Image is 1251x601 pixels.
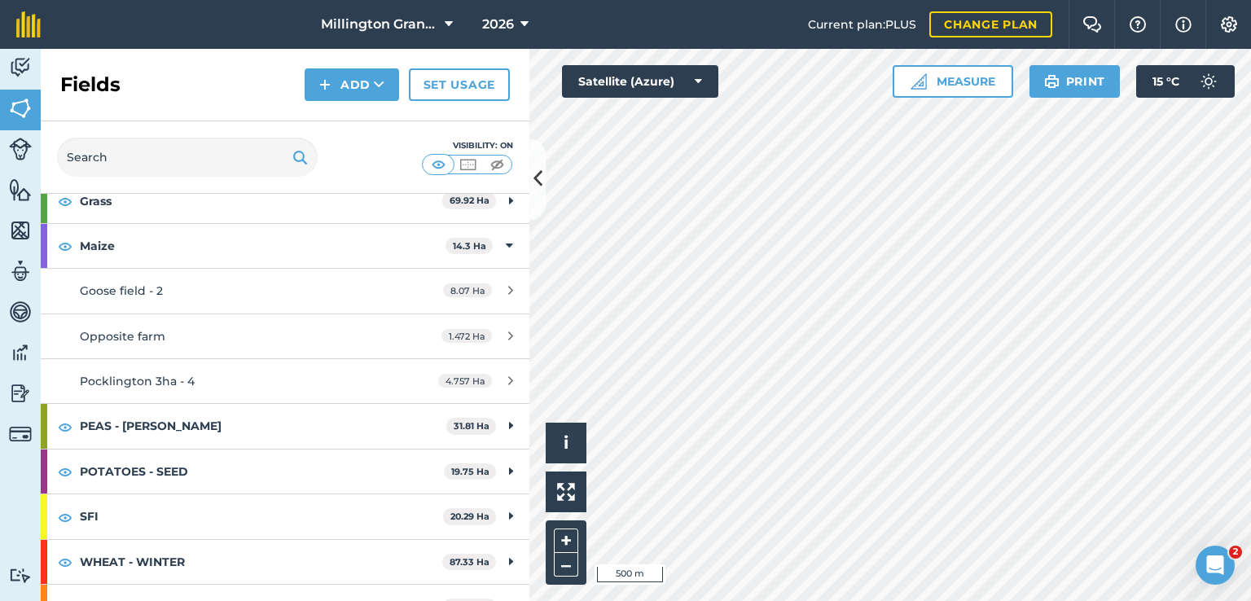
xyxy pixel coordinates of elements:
button: + [554,529,578,553]
div: Visibility: On [422,139,513,152]
img: svg+xml;base64,PHN2ZyB4bWxucz0iaHR0cDovL3d3dy53My5vcmcvMjAwMC9zdmciIHdpZHRoPSIxOCIgaGVpZ2h0PSIyNC... [58,507,72,527]
strong: 87.33 Ha [450,556,489,568]
img: svg+xml;base64,PD94bWwgdmVyc2lvbj0iMS4wIiBlbmNvZGluZz0idXRmLTgiPz4KPCEtLSBHZW5lcmF0b3I6IEFkb2JlIE... [1192,65,1225,98]
span: 8.07 Ha [443,283,492,297]
img: A question mark icon [1128,16,1148,33]
div: POTATOES - SEED19.75 Ha [41,450,529,494]
a: Change plan [929,11,1052,37]
img: svg+xml;base64,PHN2ZyB4bWxucz0iaHR0cDovL3d3dy53My5vcmcvMjAwMC9zdmciIHdpZHRoPSIxOCIgaGVpZ2h0PSIyNC... [58,552,72,572]
a: Goose field - 28.07 Ha [41,269,529,313]
img: Two speech bubbles overlapping with the left bubble in the forefront [1082,16,1102,33]
img: svg+xml;base64,PHN2ZyB4bWxucz0iaHR0cDovL3d3dy53My5vcmcvMjAwMC9zdmciIHdpZHRoPSIxNyIgaGVpZ2h0PSIxNy... [1175,15,1192,34]
img: svg+xml;base64,PHN2ZyB4bWxucz0iaHR0cDovL3d3dy53My5vcmcvMjAwMC9zdmciIHdpZHRoPSIxOCIgaGVpZ2h0PSIyNC... [58,462,72,481]
span: Current plan : PLUS [808,15,916,33]
button: – [554,553,578,577]
iframe: Intercom live chat [1196,546,1235,585]
img: svg+xml;base64,PHN2ZyB4bWxucz0iaHR0cDovL3d3dy53My5vcmcvMjAwMC9zdmciIHdpZHRoPSI1MCIgaGVpZ2h0PSI0MC... [487,156,507,173]
img: svg+xml;base64,PHN2ZyB4bWxucz0iaHR0cDovL3d3dy53My5vcmcvMjAwMC9zdmciIHdpZHRoPSI1MCIgaGVpZ2h0PSI0MC... [428,156,449,173]
img: svg+xml;base64,PD94bWwgdmVyc2lvbj0iMS4wIiBlbmNvZGluZz0idXRmLTgiPz4KPCEtLSBHZW5lcmF0b3I6IEFkb2JlIE... [9,568,32,583]
strong: 31.81 Ha [454,420,489,432]
span: 1.472 Ha [441,329,492,343]
img: svg+xml;base64,PHN2ZyB4bWxucz0iaHR0cDovL3d3dy53My5vcmcvMjAwMC9zdmciIHdpZHRoPSIxOCIgaGVpZ2h0PSIyNC... [58,236,72,256]
img: svg+xml;base64,PHN2ZyB4bWxucz0iaHR0cDovL3d3dy53My5vcmcvMjAwMC9zdmciIHdpZHRoPSI1NiIgaGVpZ2h0PSI2MC... [9,218,32,243]
span: 4.757 Ha [438,374,492,388]
a: Pocklington 3ha - 44.757 Ha [41,359,529,403]
img: Four arrows, one pointing top left, one top right, one bottom right and the last bottom left [557,483,575,501]
img: svg+xml;base64,PD94bWwgdmVyc2lvbj0iMS4wIiBlbmNvZGluZz0idXRmLTgiPz4KPCEtLSBHZW5lcmF0b3I6IEFkb2JlIE... [9,423,32,445]
button: i [546,423,586,463]
img: svg+xml;base64,PD94bWwgdmVyc2lvbj0iMS4wIiBlbmNvZGluZz0idXRmLTgiPz4KPCEtLSBHZW5lcmF0b3I6IEFkb2JlIE... [9,259,32,283]
strong: POTATOES - SEED [80,450,444,494]
img: svg+xml;base64,PHN2ZyB4bWxucz0iaHR0cDovL3d3dy53My5vcmcvMjAwMC9zdmciIHdpZHRoPSI1MCIgaGVpZ2h0PSI0MC... [458,156,478,173]
img: svg+xml;base64,PD94bWwgdmVyc2lvbj0iMS4wIiBlbmNvZGluZz0idXRmLTgiPz4KPCEtLSBHZW5lcmF0b3I6IEFkb2JlIE... [9,340,32,365]
img: Ruler icon [911,73,927,90]
img: svg+xml;base64,PHN2ZyB4bWxucz0iaHR0cDovL3d3dy53My5vcmcvMjAwMC9zdmciIHdpZHRoPSIxOCIgaGVpZ2h0PSIyNC... [58,417,72,436]
img: svg+xml;base64,PHN2ZyB4bWxucz0iaHR0cDovL3d3dy53My5vcmcvMjAwMC9zdmciIHdpZHRoPSIxNCIgaGVpZ2h0PSIyNC... [319,75,331,94]
img: svg+xml;base64,PHN2ZyB4bWxucz0iaHR0cDovL3d3dy53My5vcmcvMjAwMC9zdmciIHdpZHRoPSIxOSIgaGVpZ2h0PSIyNC... [1044,72,1060,91]
span: Millington Grange [321,15,438,34]
strong: WHEAT - WINTER [80,540,442,584]
img: svg+xml;base64,PD94bWwgdmVyc2lvbj0iMS4wIiBlbmNvZGluZz0idXRmLTgiPz4KPCEtLSBHZW5lcmF0b3I6IEFkb2JlIE... [9,55,32,80]
img: svg+xml;base64,PD94bWwgdmVyc2lvbj0iMS4wIiBlbmNvZGluZz0idXRmLTgiPz4KPCEtLSBHZW5lcmF0b3I6IEFkb2JlIE... [9,138,32,160]
a: Set usage [409,68,510,101]
span: Pocklington 3ha - 4 [80,374,195,388]
span: 2026 [482,15,514,34]
div: SFI20.29 Ha [41,494,529,538]
img: fieldmargin Logo [16,11,41,37]
div: Grass69.92 Ha [41,179,529,223]
strong: Grass [80,179,442,223]
button: 15 °C [1136,65,1235,98]
button: Measure [893,65,1013,98]
h2: Fields [60,72,121,98]
span: Opposite farm [80,329,165,344]
div: WHEAT - WINTER87.33 Ha [41,540,529,584]
button: Print [1029,65,1121,98]
img: svg+xml;base64,PHN2ZyB4bWxucz0iaHR0cDovL3d3dy53My5vcmcvMjAwMC9zdmciIHdpZHRoPSIxOCIgaGVpZ2h0PSIyNC... [58,191,72,211]
strong: 14.3 Ha [453,240,486,252]
span: 15 ° C [1152,65,1179,98]
div: PEAS - [PERSON_NAME]31.81 Ha [41,404,529,448]
strong: SFI [80,494,443,538]
img: svg+xml;base64,PD94bWwgdmVyc2lvbj0iMS4wIiBlbmNvZGluZz0idXRmLTgiPz4KPCEtLSBHZW5lcmF0b3I6IEFkb2JlIE... [9,381,32,406]
input: Search [57,138,318,177]
a: Opposite farm1.472 Ha [41,314,529,358]
strong: Maize [80,224,446,268]
img: svg+xml;base64,PHN2ZyB4bWxucz0iaHR0cDovL3d3dy53My5vcmcvMjAwMC9zdmciIHdpZHRoPSI1NiIgaGVpZ2h0PSI2MC... [9,178,32,202]
img: svg+xml;base64,PD94bWwgdmVyc2lvbj0iMS4wIiBlbmNvZGluZz0idXRmLTgiPz4KPCEtLSBHZW5lcmF0b3I6IEFkb2JlIE... [9,300,32,324]
strong: 19.75 Ha [451,466,489,477]
img: svg+xml;base64,PHN2ZyB4bWxucz0iaHR0cDovL3d3dy53My5vcmcvMjAwMC9zdmciIHdpZHRoPSI1NiIgaGVpZ2h0PSI2MC... [9,96,32,121]
img: A cog icon [1219,16,1239,33]
span: 2 [1229,546,1242,559]
strong: 20.29 Ha [450,511,489,522]
span: i [564,432,568,453]
strong: PEAS - [PERSON_NAME] [80,404,446,448]
span: Goose field - 2 [80,283,163,298]
div: Maize14.3 Ha [41,224,529,268]
img: svg+xml;base64,PHN2ZyB4bWxucz0iaHR0cDovL3d3dy53My5vcmcvMjAwMC9zdmciIHdpZHRoPSIxOSIgaGVpZ2h0PSIyNC... [292,147,308,167]
button: Add [305,68,399,101]
strong: 69.92 Ha [450,195,489,206]
button: Satellite (Azure) [562,65,718,98]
